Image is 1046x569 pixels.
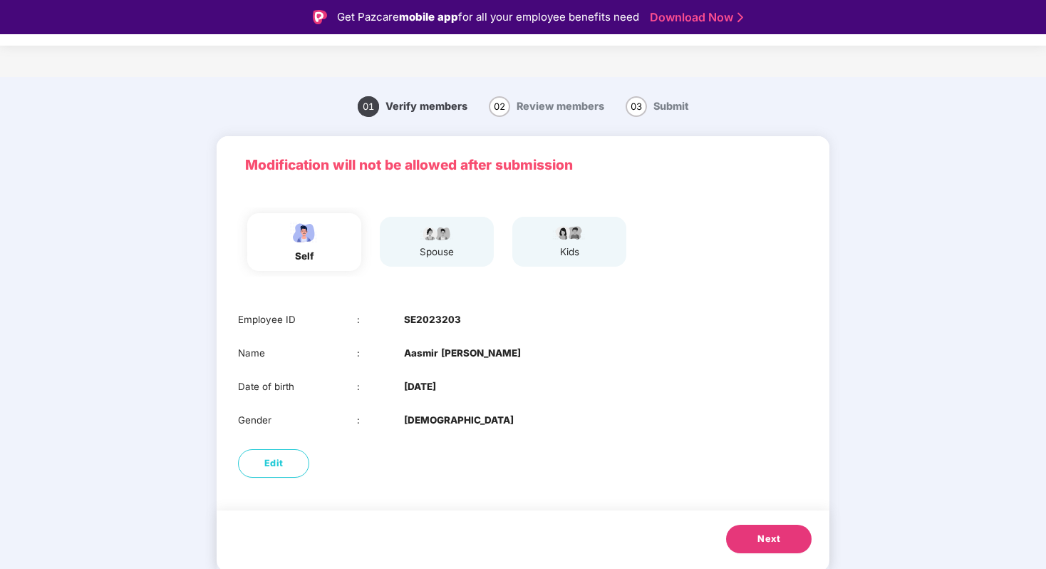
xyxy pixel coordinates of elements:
[552,245,587,260] div: kids
[238,449,309,478] button: Edit
[517,100,604,112] span: Review members
[757,532,780,546] span: Next
[286,220,322,245] img: svg+xml;base64,PHN2ZyBpZD0iRW1wbG95ZWVfbWFsZSIgeG1sbnM9Imh0dHA6Ly93d3cudzMub3JnLzIwMDAvc3ZnIiB3aW...
[489,96,510,117] span: 02
[357,346,405,361] div: :
[404,413,514,428] b: [DEMOGRAPHIC_DATA]
[313,10,327,24] img: Logo
[404,379,436,394] b: [DATE]
[238,346,357,361] div: Name
[238,312,357,327] div: Employee ID
[357,379,405,394] div: :
[357,312,405,327] div: :
[286,249,322,264] div: self
[737,10,743,25] img: Stroke
[552,224,587,241] img: svg+xml;base64,PHN2ZyB4bWxucz0iaHR0cDovL3d3dy53My5vcmcvMjAwMC9zdmciIHdpZHRoPSI3OS4wMzciIGhlaWdodD...
[726,525,812,553] button: Next
[238,413,357,428] div: Gender
[357,413,405,428] div: :
[626,96,647,117] span: 03
[358,96,379,117] span: 01
[385,100,467,112] span: Verify members
[399,10,458,24] strong: mobile app
[653,100,688,112] span: Submit
[264,456,284,471] span: Edit
[404,346,521,361] b: Aasmir [PERSON_NAME]
[650,10,739,25] a: Download Now
[238,379,357,394] div: Date of birth
[419,245,455,260] div: spouse
[404,312,461,327] b: SE2023203
[419,224,455,241] img: svg+xml;base64,PHN2ZyB4bWxucz0iaHR0cDovL3d3dy53My5vcmcvMjAwMC9zdmciIHdpZHRoPSI5Ny44OTciIGhlaWdodD...
[337,9,639,26] div: Get Pazcare for all your employee benefits need
[245,154,801,175] p: Modification will not be allowed after submission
